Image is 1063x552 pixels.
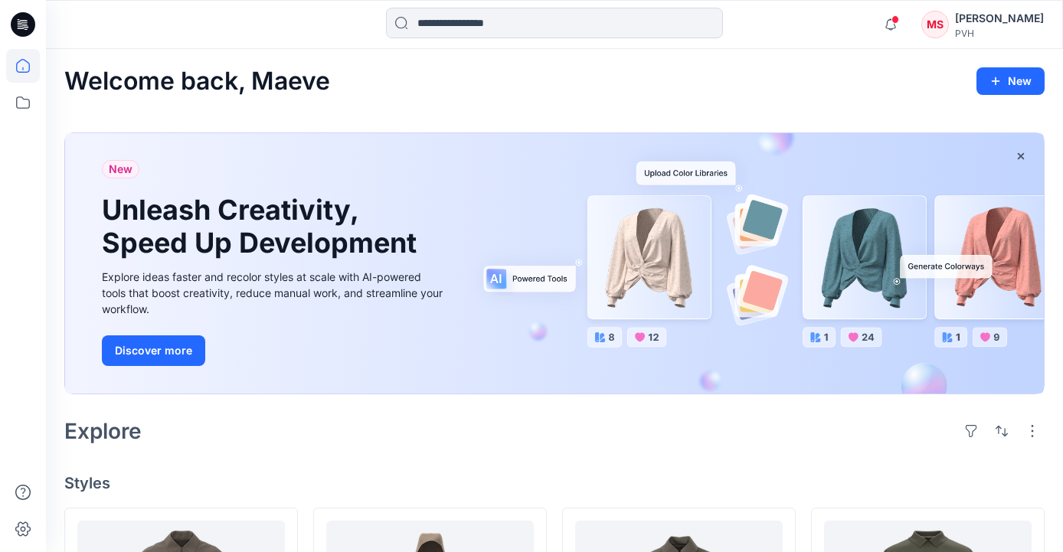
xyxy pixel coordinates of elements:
[102,335,446,366] a: Discover more
[955,28,1044,39] div: PVH
[64,474,1045,492] h4: Styles
[102,194,424,260] h1: Unleash Creativity, Speed Up Development
[64,67,330,96] h2: Welcome back, Maeve
[955,9,1044,28] div: [PERSON_NAME]
[102,269,446,317] div: Explore ideas faster and recolor styles at scale with AI-powered tools that boost creativity, red...
[976,67,1045,95] button: New
[921,11,949,38] div: MS
[64,419,142,443] h2: Explore
[109,160,132,178] span: New
[102,335,205,366] button: Discover more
